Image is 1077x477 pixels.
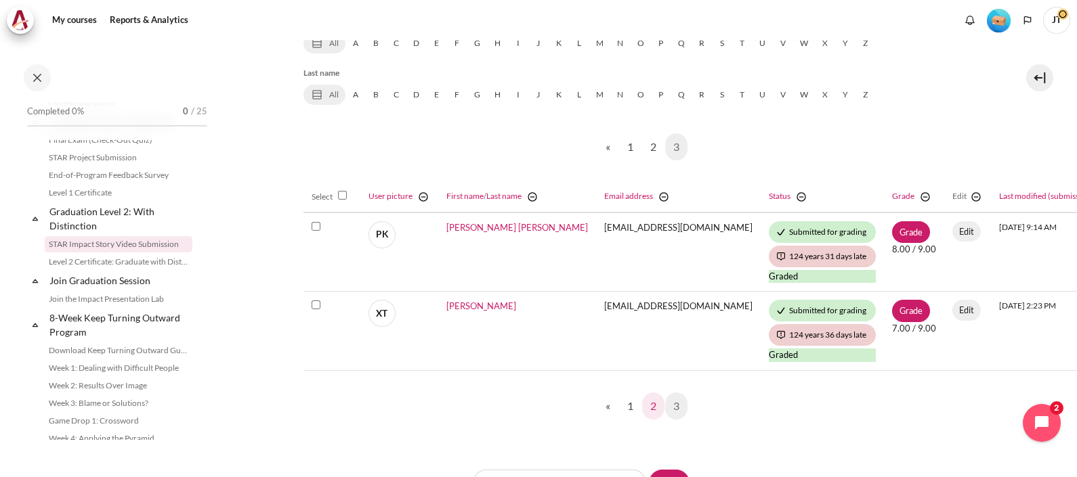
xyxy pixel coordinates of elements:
a: User picture [368,191,413,201]
a: Y [835,33,856,53]
nav: Page [303,382,981,430]
a: T [732,33,753,53]
a: My courses [47,7,102,34]
a: Hide Status [792,190,808,204]
h5: Last name [303,67,981,79]
a: Level 1 Certificate [45,185,192,201]
a: O [631,33,651,53]
a: J [528,85,549,105]
a: Hide Email address [654,190,671,204]
a: H [488,33,508,53]
a: I [508,33,528,53]
a: 1 [619,392,641,419]
span: XT [368,300,396,327]
a: Week 1: Dealing with Difficult People [45,360,192,376]
a: K [549,85,569,105]
div: Graded [769,348,876,362]
a: R [692,33,712,53]
span: Completed 0% [27,105,84,118]
th: Select [303,182,360,212]
a: N [610,33,631,53]
input: Select all [338,191,347,200]
img: Architeck [11,10,30,30]
img: switch_minus [969,190,983,204]
a: D [406,85,427,105]
div: Graded [769,270,876,283]
a: End-of-Program Feedback Survey [45,167,192,183]
div: Show notification window with no new notifications [960,10,980,30]
a: STAR Project Submission [45,150,192,166]
a: P [651,33,671,53]
span: JT [1043,7,1070,34]
a: D [406,33,427,53]
a: Week 3: Blame or Solutions? [45,395,192,411]
a: L [569,85,589,105]
a: Edit [952,221,981,242]
img: switch_minus [657,190,671,204]
a: W [793,33,815,53]
a: M [589,85,610,105]
a: M [589,33,610,53]
td: 7.00 / 9.00 [884,292,944,371]
a: C [386,33,406,53]
th: Edit [944,182,991,212]
a: Grade [892,221,931,243]
a: E [427,33,447,53]
a: Email address [604,191,653,201]
img: switch_minus [795,190,808,204]
a: 3 [665,392,688,419]
a: I [508,85,528,105]
a: G [467,85,488,105]
a: A [345,33,366,53]
td: 8.00 / 9.00 [884,212,944,292]
a: All [303,33,345,53]
div: Submitted for grading [769,221,876,243]
button: Languages [1017,10,1038,30]
td: [EMAIL_ADDRESS][DOMAIN_NAME] [596,212,761,292]
a: X [815,33,835,53]
img: switch_minus [918,190,932,204]
a: Week 4: Applying the Pyramid [45,430,192,447]
a: Hide Grade [916,190,932,204]
a: STAR Impact Story Video Submission [45,236,192,252]
a: N [610,85,631,105]
a: Architeck Architeck [7,7,41,34]
a: H [488,85,508,105]
a: Y [835,85,856,105]
a: Week 2: Results Over Image [45,378,192,394]
th: / [438,182,596,212]
span: / 25 [191,105,207,118]
a: Grade [892,300,931,321]
a: R [692,85,712,105]
a: F [447,85,467,105]
a: U [753,85,773,105]
a: Q [671,85,692,105]
a: G [467,33,488,53]
td: [EMAIL_ADDRESS][DOMAIN_NAME] [596,292,761,371]
a: [PERSON_NAME] [446,300,516,311]
a: [PERSON_NAME] [PERSON_NAME] [446,222,588,233]
a: Hide Edit [967,190,983,204]
a: PK [368,221,401,248]
div: Level #1 [987,7,1011,32]
a: Q [671,33,692,53]
a: Edit [952,300,981,320]
a: F [447,33,467,53]
a: J [528,33,549,53]
a: U [753,33,773,53]
a: 1 [619,133,641,160]
a: V [773,33,793,53]
a: S [712,85,732,105]
a: XT [368,300,401,327]
a: 2 [642,133,664,160]
a: Status [769,191,790,201]
a: Last name [486,191,522,201]
a: Graduation Level 2: With Distinction [47,202,192,235]
a: Completed 0% 0 / 25 [27,102,207,140]
a: All [303,85,345,105]
a: Grade [892,191,914,201]
a: P [651,85,671,105]
a: E [427,85,447,105]
a: C [386,85,406,105]
a: First name [446,191,484,201]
